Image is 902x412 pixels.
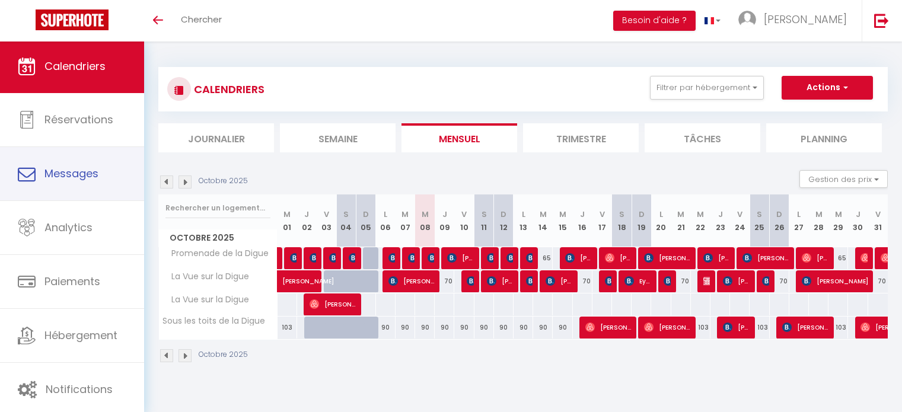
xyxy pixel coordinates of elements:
[797,209,801,220] abbr: L
[605,270,611,292] span: [PERSON_NAME]
[874,13,889,28] img: logout
[553,194,572,247] th: 15
[44,166,98,181] span: Messages
[487,247,493,269] span: [PERSON_NAME]
[349,247,355,269] span: [PERSON_NAME] [PERSON_NAME]
[422,209,429,220] abbr: M
[766,123,882,152] li: Planning
[671,270,691,292] div: 70
[310,247,316,269] span: [PERSON_NAME]
[376,317,396,338] div: 90
[415,317,435,338] div: 90
[737,209,742,220] abbr: V
[442,209,447,220] abbr: J
[191,76,264,103] h3: CALENDRIERS
[447,247,474,269] span: [PERSON_NAME]
[454,317,474,338] div: 90
[324,209,329,220] abbr: V
[363,209,369,220] abbr: D
[278,270,297,293] a: [PERSON_NAME]
[36,9,109,30] img: Super Booking
[718,209,723,220] abbr: J
[619,209,624,220] abbr: S
[613,11,696,31] button: Besoin d'aide ?
[435,194,454,247] th: 09
[158,123,274,152] li: Journalier
[388,270,435,292] span: [PERSON_NAME]
[401,123,517,152] li: Mensuel
[526,247,533,269] span: [PERSON_NAME]
[494,194,514,247] th: 12
[487,270,514,292] span: [PERSON_NAME]
[280,123,396,152] li: Semaine
[565,247,592,269] span: [PERSON_NAME]
[738,11,756,28] img: ...
[723,270,750,292] span: [PERSON_NAME]
[401,209,409,220] abbr: M
[553,317,572,338] div: 90
[384,209,387,220] abbr: L
[278,247,283,270] a: [PERSON_NAME]
[482,209,487,220] abbr: S
[644,247,691,269] span: [PERSON_NAME]
[317,194,336,247] th: 03
[605,247,632,269] span: [PERSON_NAME]
[454,194,474,247] th: 10
[730,194,750,247] th: 24
[856,209,860,220] abbr: J
[677,209,684,220] abbr: M
[44,59,106,74] span: Calendriers
[181,13,222,25] span: Chercher
[691,194,710,247] th: 22
[828,247,848,269] div: 65
[664,270,670,292] span: [PERSON_NAME]
[435,317,454,338] div: 90
[474,317,494,338] div: 90
[461,209,467,220] abbr: V
[802,247,828,269] span: [PERSON_NAME]
[600,209,605,220] abbr: V
[632,194,651,247] th: 19
[875,209,881,220] abbr: V
[310,293,356,315] span: [PERSON_NAME]
[199,175,248,187] p: Octobre 2025
[514,317,533,338] div: 90
[624,270,651,292] span: Eymeline [PERSON_NAME]
[494,317,514,338] div: 90
[703,247,730,269] span: [PERSON_NAME]
[585,316,632,338] span: [PERSON_NAME]
[835,209,842,220] abbr: M
[651,194,671,247] th: 20
[526,270,533,292] span: [PERSON_NAME]
[848,194,868,247] th: 30
[559,209,566,220] abbr: M
[533,247,553,269] div: 65
[757,209,762,220] abbr: S
[44,220,93,235] span: Analytics
[750,317,769,338] div: 103
[161,270,252,283] span: La Vue sur la Digue
[161,293,252,306] span: La Vue sur la Digue
[799,170,888,188] button: Gestion des prix
[546,270,572,292] span: [PERSON_NAME]
[828,194,848,247] th: 29
[329,247,336,269] span: [PERSON_NAME]
[828,317,848,338] div: 103
[290,247,297,269] span: [PERSON_NAME]
[802,270,869,292] span: [PERSON_NAME]
[782,76,873,100] button: Actions
[278,317,297,338] div: 103
[388,247,395,269] span: [PERSON_NAME]
[644,316,691,338] span: [PERSON_NAME]
[659,209,663,220] abbr: L
[165,197,270,219] input: Rechercher un logement...
[782,316,829,338] span: [PERSON_NAME]
[650,76,764,100] button: Filtrer par hébergement
[159,229,277,247] span: Octobre 2025
[415,194,435,247] th: 08
[514,194,533,247] th: 13
[809,194,828,247] th: 28
[396,194,415,247] th: 07
[343,209,349,220] abbr: S
[573,194,592,247] th: 16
